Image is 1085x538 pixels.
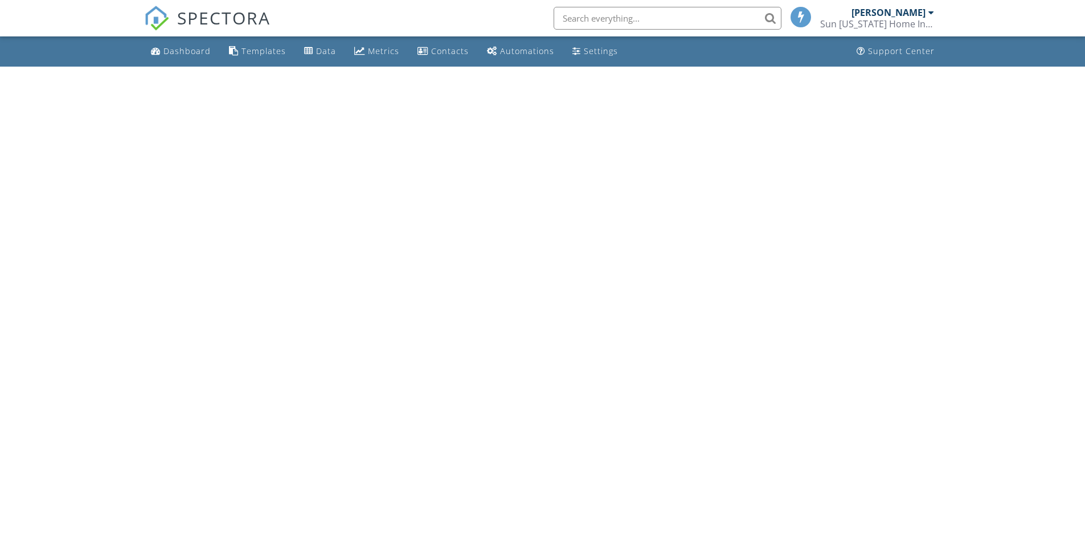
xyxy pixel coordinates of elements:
[316,46,336,56] div: Data
[820,18,934,30] div: Sun Florida Home Inspections, Inc.
[500,46,554,56] div: Automations
[851,7,926,18] div: [PERSON_NAME]
[144,6,169,31] img: The Best Home Inspection Software - Spectora
[144,15,271,39] a: SPECTORA
[568,41,623,62] a: Settings
[482,41,559,62] a: Automations (Basic)
[163,46,211,56] div: Dashboard
[431,46,469,56] div: Contacts
[177,6,271,30] span: SPECTORA
[868,46,935,56] div: Support Center
[350,41,404,62] a: Metrics
[554,7,781,30] input: Search everything...
[413,41,473,62] a: Contacts
[241,46,286,56] div: Templates
[300,41,341,62] a: Data
[584,46,618,56] div: Settings
[146,41,215,62] a: Dashboard
[224,41,290,62] a: Templates
[368,46,399,56] div: Metrics
[852,41,939,62] a: Support Center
